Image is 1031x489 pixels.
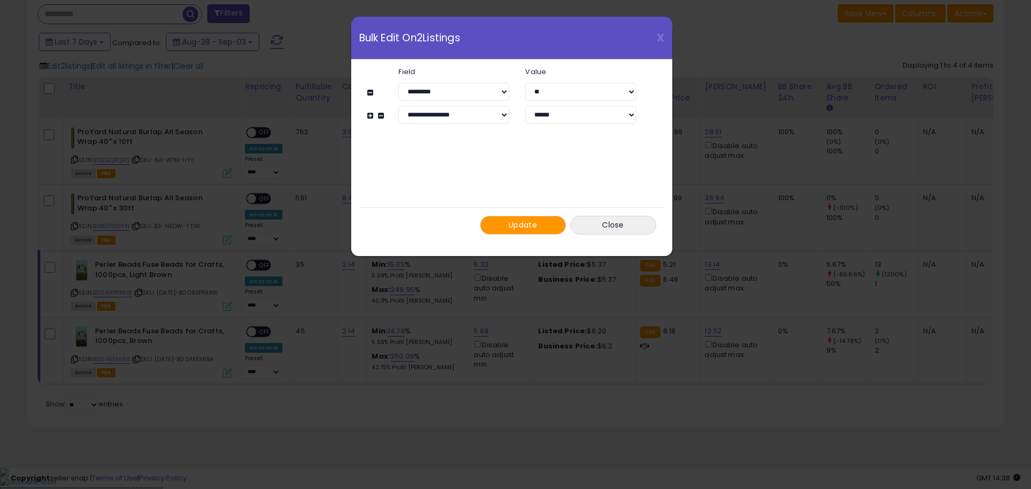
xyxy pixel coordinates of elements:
[657,30,664,45] span: X
[359,33,460,43] span: Bulk Edit On 2 Listings
[509,220,537,230] span: Update
[570,216,656,235] button: Close
[517,68,644,75] label: Value
[390,68,517,75] label: Field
